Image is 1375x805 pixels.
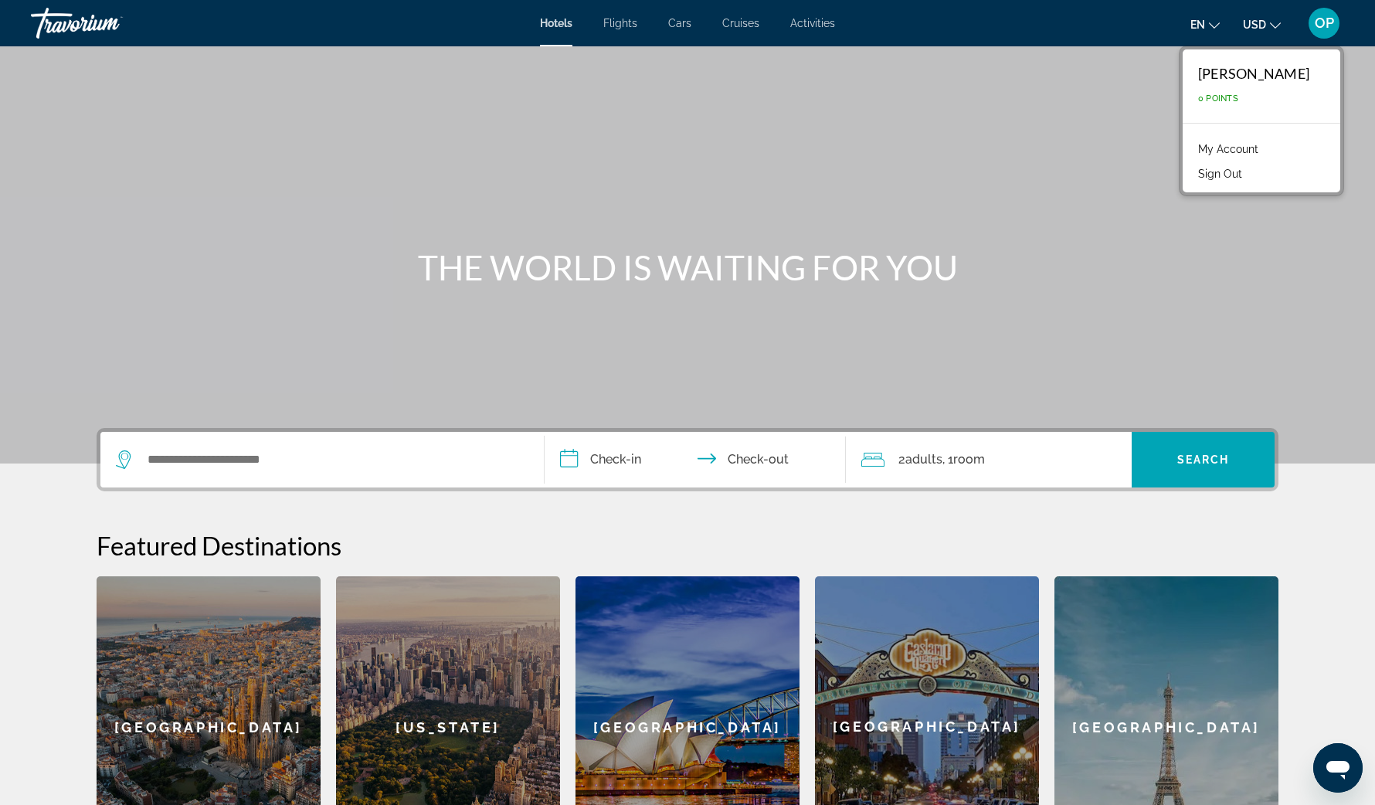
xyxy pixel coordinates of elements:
span: 0 Points [1198,93,1238,104]
h2: Featured Destinations [97,530,1278,561]
a: Hotels [540,17,572,29]
span: en [1190,19,1205,31]
button: Travelers: 2 adults, 0 children [846,432,1132,487]
button: Change language [1190,13,1220,36]
a: Cruises [722,17,759,29]
span: , 1 [942,449,985,470]
a: Travorium [31,3,185,43]
div: [PERSON_NAME] [1198,65,1309,82]
h1: THE WORLD IS WAITING FOR YOU [398,247,977,287]
button: Search [1132,432,1275,487]
button: User Menu [1304,7,1344,39]
span: USD [1243,19,1266,31]
div: Search widget [100,432,1275,487]
span: Room [953,452,985,467]
span: Adults [905,452,942,467]
button: Check in and out dates [545,432,846,487]
span: Search [1177,453,1230,466]
iframe: Button to launch messaging window [1313,743,1363,793]
a: Activities [790,17,835,29]
a: Cars [668,17,691,29]
span: OP [1315,15,1334,31]
a: My Account [1190,139,1266,159]
button: Sign Out [1190,164,1250,184]
span: 2 [898,449,942,470]
a: Flights [603,17,637,29]
button: Change currency [1243,13,1281,36]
